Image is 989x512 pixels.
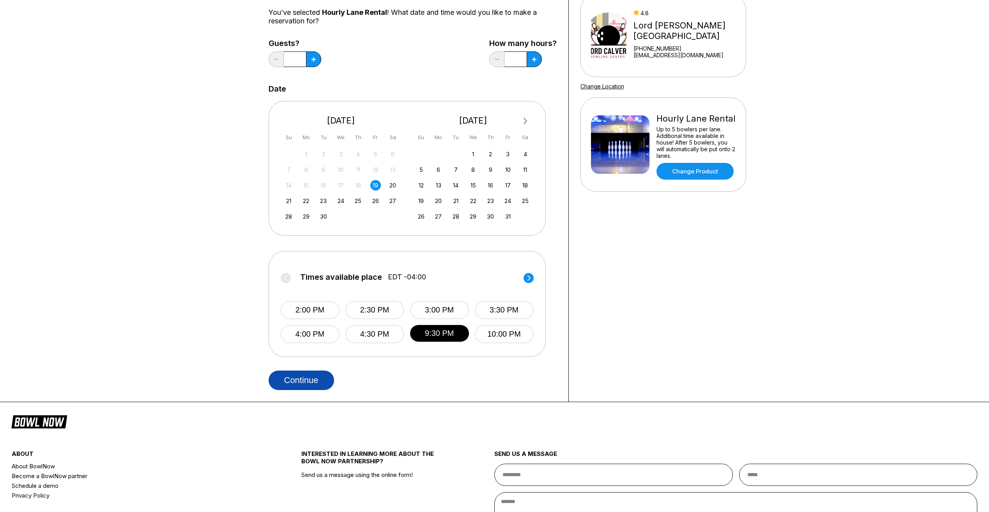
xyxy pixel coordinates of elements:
div: month 2025-10 [415,148,532,222]
div: Tu [318,132,329,143]
div: Hourly Lane Rental [656,113,736,124]
div: Not available Friday, September 12th, 2025 [370,164,381,175]
button: 4:00 PM [281,325,340,343]
div: Not available Saturday, September 13th, 2025 [387,164,398,175]
button: 3:00 PM [410,301,469,319]
button: 9:30 PM [410,325,469,342]
div: Choose Monday, October 6th, 2025 [433,164,444,175]
div: Choose Sunday, October 12th, 2025 [416,180,426,191]
div: Not available Monday, September 15th, 2025 [301,180,311,191]
div: Lord [PERSON_NAME][GEOGRAPHIC_DATA] [633,20,742,41]
div: Mo [433,132,444,143]
span: Times available place [300,273,382,281]
div: Not available Monday, September 8th, 2025 [301,164,311,175]
div: Choose Friday, October 17th, 2025 [502,180,513,191]
a: Become a BowlNow partner [12,471,253,481]
div: 4.8 [633,10,742,16]
div: INTERESTED IN LEARNING MORE ABOUT THE BOWL NOW PARTNERSHIP? [301,450,446,471]
div: Choose Saturday, October 25th, 2025 [520,196,531,206]
div: Choose Wednesday, October 29th, 2025 [468,211,478,222]
div: Choose Saturday, October 18th, 2025 [520,180,531,191]
div: Choose Friday, September 19th, 2025 [370,180,381,191]
div: Choose Wednesday, September 24th, 2025 [336,196,346,206]
a: Schedule a demo [12,481,253,491]
a: Change Location [580,83,624,90]
div: about [12,450,253,461]
div: Not available Friday, September 5th, 2025 [370,149,381,159]
a: About BowlNow [12,461,253,471]
div: Choose Friday, October 24th, 2025 [502,196,513,206]
label: Date [269,85,286,93]
div: Not available Thursday, September 18th, 2025 [353,180,363,191]
div: Choose Friday, September 26th, 2025 [370,196,381,206]
div: Choose Thursday, October 2nd, 2025 [485,149,496,159]
div: Fr [502,132,513,143]
div: We [468,132,478,143]
div: Not available Tuesday, September 9th, 2025 [318,164,329,175]
a: [EMAIL_ADDRESS][DOMAIN_NAME] [633,52,742,58]
button: 2:00 PM [281,301,340,319]
div: Not available Tuesday, September 2nd, 2025 [318,149,329,159]
div: Choose Monday, October 13th, 2025 [433,180,444,191]
div: Choose Tuesday, September 30th, 2025 [318,211,329,222]
div: Choose Friday, October 10th, 2025 [502,164,513,175]
div: We [336,132,346,143]
div: Th [353,132,363,143]
div: Sa [520,132,531,143]
label: Guests? [269,39,321,48]
div: Choose Sunday, October 26th, 2025 [416,211,426,222]
div: Not available Wednesday, September 17th, 2025 [336,180,346,191]
div: Choose Wednesday, October 22nd, 2025 [468,196,478,206]
div: Su [283,132,294,143]
div: Choose Monday, September 29th, 2025 [301,211,311,222]
div: Choose Tuesday, October 21st, 2025 [451,196,461,206]
div: Choose Saturday, September 20th, 2025 [387,180,398,191]
div: Mo [301,132,311,143]
div: Choose Wednesday, October 8th, 2025 [468,164,478,175]
div: Not available Saturday, September 6th, 2025 [387,149,398,159]
div: Choose Wednesday, October 15th, 2025 [468,180,478,191]
div: Su [416,132,426,143]
button: Next Month [519,115,532,127]
div: Choose Thursday, October 30th, 2025 [485,211,496,222]
div: Choose Monday, October 20th, 2025 [433,196,444,206]
div: Choose Friday, October 3rd, 2025 [502,149,513,159]
div: Choose Sunday, September 28th, 2025 [283,211,294,222]
img: Hourly Lane Rental [591,115,649,174]
div: Not available Thursday, September 4th, 2025 [353,149,363,159]
div: Choose Sunday, September 21st, 2025 [283,196,294,206]
div: Sa [387,132,398,143]
div: Choose Monday, October 27th, 2025 [433,211,444,222]
button: 2:30 PM [345,301,404,319]
div: Choose Friday, October 31st, 2025 [502,211,513,222]
div: Choose Sunday, October 5th, 2025 [416,164,426,175]
button: 3:30 PM [475,301,534,319]
div: [DATE] [281,115,402,126]
div: Not available Sunday, September 7th, 2025 [283,164,294,175]
a: Privacy Policy [12,491,253,500]
div: Choose Tuesday, October 7th, 2025 [451,164,461,175]
span: EDT -04:00 [388,273,426,281]
span: Hourly Lane Rental [322,8,387,16]
div: Choose Thursday, October 9th, 2025 [485,164,496,175]
div: Choose Tuesday, September 23rd, 2025 [318,196,329,206]
div: Th [485,132,496,143]
div: [DATE] [413,115,534,126]
div: Not available Wednesday, September 10th, 2025 [336,164,346,175]
div: Choose Thursday, October 16th, 2025 [485,180,496,191]
div: Up to 5 bowlers per lane. Additional time available in house! After 5 bowlers, you will automatic... [656,126,736,159]
button: Continue [269,371,334,390]
div: Choose Tuesday, October 14th, 2025 [451,180,461,191]
div: Fr [370,132,381,143]
div: send us a message [494,450,977,464]
div: [PHONE_NUMBER] [633,45,742,52]
div: Not available Sunday, September 14th, 2025 [283,180,294,191]
label: How many hours? [489,39,557,48]
div: Not available Monday, September 1st, 2025 [301,149,311,159]
div: Choose Monday, September 22nd, 2025 [301,196,311,206]
div: Choose Wednesday, October 1st, 2025 [468,149,478,159]
div: Choose Thursday, September 25th, 2025 [353,196,363,206]
div: Choose Sunday, October 19th, 2025 [416,196,426,206]
div: Choose Saturday, October 4th, 2025 [520,149,531,159]
div: Choose Tuesday, October 28th, 2025 [451,211,461,222]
